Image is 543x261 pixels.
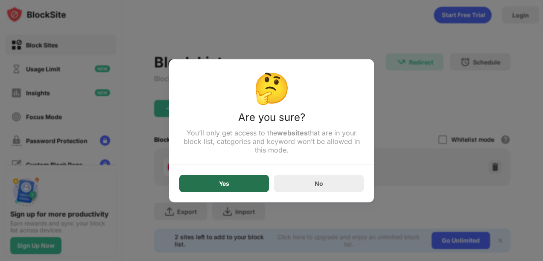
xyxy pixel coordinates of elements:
div: 🤔 [179,69,364,106]
div: No [315,180,323,187]
div: Are you sure? [179,111,364,128]
div: Yes [219,180,229,187]
div: You’ll only get access to the that are in your block list, categories and keyword won’t be allowe... [179,128,364,154]
strong: websites [277,128,308,137]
